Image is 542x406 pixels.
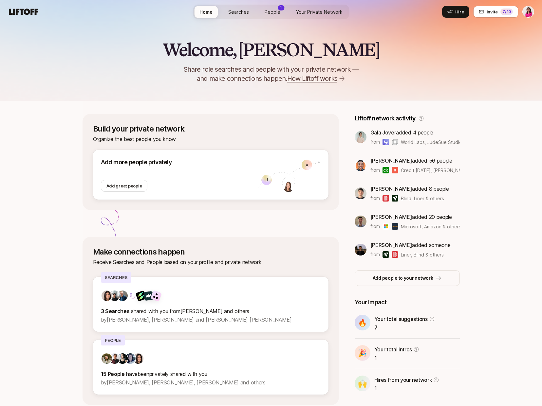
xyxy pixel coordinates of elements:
span: Hire [455,9,464,15]
span: by [PERSON_NAME], [PERSON_NAME], [PERSON_NAME] and others [101,379,266,386]
p: added 20 people [370,213,460,221]
img: Amazon [392,223,398,230]
p: added 8 people [370,185,449,193]
a: Your Private Network [291,6,348,18]
p: Liftoff network activity [355,114,416,123]
p: Organize the best people you know [93,135,328,143]
p: People [101,335,125,345]
img: World Labs [383,139,389,145]
img: Sydecar [135,290,146,301]
img: Liner [392,195,398,202]
img: 48213564_d349_4c7a_bc3f_3e31999807fd.jfif [109,291,120,301]
img: 1517442291105 [283,182,294,192]
p: from [370,166,380,174]
p: 1 [280,5,282,10]
img: ACg8ocKhcGRvChYzWN2dihFRyxedT7mU-5ndcsMXykEoNcm4V62MVdan=s160-c [355,131,366,143]
p: Hires from your network [374,376,432,384]
p: added 4 people [370,128,460,137]
img: Microsoft [383,223,389,230]
p: Build your private network [93,124,328,133]
p: from [370,251,380,258]
img: 47784c54_a4ff_477e_ab36_139cb03b2732.jpg [355,187,366,199]
p: added someone [370,241,451,249]
p: 1 [374,354,420,362]
p: by [PERSON_NAME], [PERSON_NAME] and [PERSON_NAME] [PERSON_NAME] [101,315,321,324]
img: Credit Karma [383,167,389,173]
span: [PERSON_NAME] [370,185,412,192]
span: have been [126,371,149,377]
button: Add great people [101,180,148,192]
p: Searches [101,272,132,283]
div: 🔥 [355,315,370,330]
span: People [265,9,280,15]
img: ACg8ocLS2l1zMprXYdipp7mfi5ZAPgYYEnnfB-SEFN0Ix-QHc6UIcGI=s160-c [117,291,128,301]
a: Home [194,6,218,18]
button: Add people to your network [355,270,460,286]
a: How Liftoff works [287,74,345,83]
img: Blind [383,195,389,202]
img: ACg8ocKfD4J6FzG9_HAYQ9B8sLvPSEBLQEDmbHTY_vjoi9sRmV9s2RKt=s160-c [109,353,120,364]
p: Receive Searches and People based on your profile and private network [93,258,328,266]
p: from [370,222,380,230]
img: f3789128_d726_40af_ba80_c488df0e0488.jpg [125,353,136,364]
p: 1 [374,384,439,393]
span: shared with you from [PERSON_NAME] and others [131,308,249,314]
span: Invite [487,9,498,15]
div: 🎉 [355,345,370,361]
p: from [370,138,380,146]
img: Liner [383,251,389,258]
img: JudeSue Studio [392,139,398,145]
img: Moment [143,291,153,301]
p: Your total intros [374,345,412,354]
h2: Welcome, [PERSON_NAME] [162,40,380,60]
span: [PERSON_NAME] [370,157,412,164]
img: Emma Frane [523,6,534,17]
img: 539a6eb7_bc0e_4fa2_8ad9_ee091919e8d1.jpg [117,353,128,364]
p: Share role searches and people with your private network — and make connections happen. [173,65,369,83]
span: Gala Jover [370,129,396,136]
img: 71d7b91d_d7cb_43b4_a7ea_a9b2f2cc6e03.jpg [133,353,143,364]
p: added 56 people [370,156,460,165]
p: Make connections happen [93,247,328,256]
strong: 15 People [101,371,125,377]
p: J [266,178,268,182]
p: privately shared with you [101,370,321,378]
img: 71d7b91d_d7cb_43b4_a7ea_a9b2f2cc6e03.jpg [102,291,112,301]
img: 5af22477_5a8c_4b94_86e3_0ba7cf89b972.jpg [355,159,366,171]
img: Blind [392,251,398,258]
span: Home [199,9,213,15]
img: bd269c7c_1529_42a5_9bd6_4b18e4b60730.jpg [102,353,112,364]
a: People1 [259,6,286,18]
span: [PERSON_NAME] [370,242,412,248]
p: Your total suggestions [374,315,428,323]
span: [PERSON_NAME] [370,214,412,220]
p: from [370,194,380,202]
div: 🙌 [355,376,370,391]
span: Microsoft, Amazon & others [401,223,460,230]
span: Blind, Liner & others [401,195,444,202]
button: Invite7/10 [473,6,518,18]
span: Your Private Network [296,9,343,15]
span: Searches [228,9,249,15]
span: World Labs, JudeSue Studio & others [401,139,482,145]
button: Hire [442,6,469,18]
div: 7 /10 [500,9,513,15]
span: Liner, Blind & others [401,251,444,258]
img: bf8f663c_42d6_4f7d_af6b_5f71b9527721.jpg [355,216,366,227]
img: Gusto [392,167,398,173]
p: A [306,163,308,167]
strong: 3 Searches [101,308,130,314]
span: How Liftoff works [287,74,337,83]
p: Add people to your network [373,274,433,282]
button: Emma Frane [522,6,534,18]
img: 53961ef0_a215_4048_98c9_88f5a03bae3d.jpg [355,244,366,256]
span: Credit [DATE], [PERSON_NAME] & others [401,167,460,174]
a: Searches [223,6,254,18]
p: Your Impact [355,298,460,307]
p: Add more people privately [101,158,256,167]
p: 7 [374,323,435,332]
